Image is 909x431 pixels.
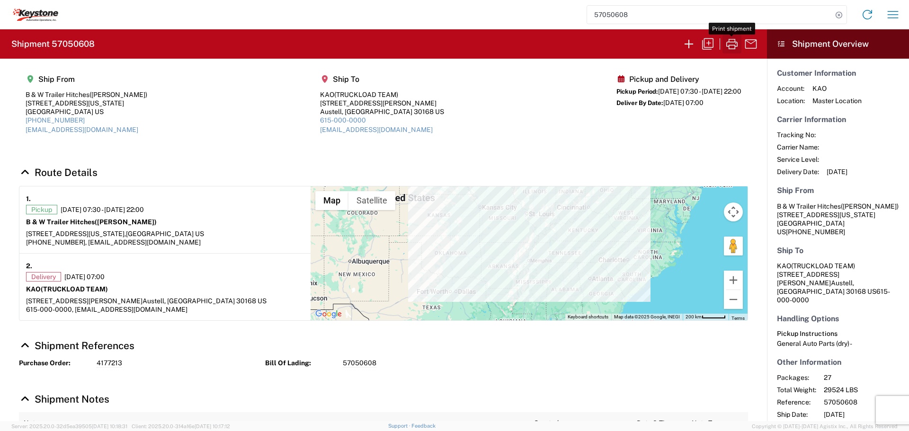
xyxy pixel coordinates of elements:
[824,386,905,394] span: 29524 LBS
[752,422,898,431] span: Copyright © [DATE]-[DATE] Agistix Inc., All Rights Reserved
[19,340,134,352] a: Hide Details
[26,285,108,293] strong: KAO
[26,272,61,281] span: Delivery
[812,97,862,105] span: Master Location
[26,75,147,84] h5: Ship From
[19,359,90,368] strong: Purchase Order:
[777,84,805,93] span: Account:
[777,167,819,176] span: Delivery Date:
[658,88,741,95] span: [DATE] 07:30 - [DATE] 22:00
[26,99,147,107] div: [STREET_ADDRESS][US_STATE]
[26,260,32,272] strong: 2.
[777,69,899,78] h5: Customer Information
[265,359,336,368] strong: Bill Of Lading:
[841,202,899,210] span: ([PERSON_NAME])
[64,273,105,281] span: [DATE] 07:00
[26,297,143,305] span: [STREET_ADDRESS][PERSON_NAME]
[313,308,344,320] a: Open this area in Google Maps (opens a new window)
[132,423,230,429] span: Client: 2025.20.0-314a16e
[777,262,855,287] span: KAO [STREET_ADDRESS][PERSON_NAME]
[411,423,436,429] a: Feedback
[320,99,444,107] div: [STREET_ADDRESS][PERSON_NAME]
[126,230,204,237] span: [GEOGRAPHIC_DATA] US
[195,423,230,429] span: [DATE] 10:17:12
[616,88,658,95] span: Pickup Period:
[92,423,127,429] span: [DATE] 10:18:31
[313,308,344,320] img: Google
[11,423,127,429] span: Server: 2025.20.0-32d5ea39505
[827,167,847,176] span: [DATE]
[26,107,147,116] div: [GEOGRAPHIC_DATA] US
[777,186,899,195] h5: Ship From
[824,410,905,419] span: [DATE]
[724,237,743,255] button: Drag Pegman onto the map to open Street View
[663,99,704,106] span: [DATE] 07:00
[686,314,702,319] span: 200 km
[791,262,855,270] span: (TRUCKLOAD TEAM)
[812,84,862,93] span: KAO
[777,373,816,382] span: Packages:
[724,290,743,309] button: Zoom out
[824,373,905,382] span: 27
[614,314,680,319] span: Map data ©2025 Google, INEGI
[777,288,890,304] span: 615-000-0000
[777,155,819,164] span: Service Level:
[777,202,899,236] address: [GEOGRAPHIC_DATA] US
[777,131,819,139] span: Tracking No:
[95,218,157,226] span: ([PERSON_NAME])
[777,246,899,255] h5: Ship To
[777,97,805,105] span: Location:
[616,75,741,84] h5: Pickup and Delivery
[320,126,433,133] a: [EMAIL_ADDRESS][DOMAIN_NAME]
[724,271,743,290] button: Zoom in
[320,116,366,124] a: 615-000-0000
[683,314,729,320] button: Map Scale: 200 km per 47 pixels
[26,205,57,214] span: Pickup
[824,398,905,406] span: 57050608
[97,359,122,368] span: 4177213
[26,230,126,237] span: [STREET_ADDRESS][US_STATE],
[724,202,743,221] button: Map camera controls
[320,75,444,84] h5: Ship To
[26,218,157,226] strong: B & W Trailer Hitches
[343,359,376,368] span: 57050608
[777,262,899,304] address: Austell, [GEOGRAPHIC_DATA] 30168 US
[568,314,608,320] button: Keyboard shortcuts
[587,6,832,24] input: Shipment, tracking or reference number
[19,393,109,405] a: Hide Details
[315,191,348,210] button: Show street map
[616,99,663,106] span: Deliver By Date:
[26,305,304,314] div: 615-000-0000, [EMAIL_ADDRESS][DOMAIN_NAME]
[786,228,845,236] span: [PHONE_NUMBER]
[320,90,444,99] div: KAO
[89,91,147,98] span: ([PERSON_NAME])
[61,205,144,214] span: [DATE] 07:30 - [DATE] 22:00
[26,126,138,133] a: [EMAIL_ADDRESS][DOMAIN_NAME]
[26,90,147,99] div: B & W Trailer Hitches
[777,115,899,124] h5: Carrier Information
[777,314,899,323] h5: Handling Options
[388,423,412,429] a: Support
[11,38,95,50] h2: Shipment 57050608
[777,202,841,210] span: B & W Trailer Hitches
[777,143,819,151] span: Carrier Name:
[777,386,816,394] span: Total Weight:
[19,167,98,178] a: Hide Details
[777,330,899,338] h6: Pickup Instructions
[41,285,108,293] span: (TRUCKLOAD TEAM)
[777,398,816,406] span: Reference:
[777,358,899,367] h5: Other Information
[26,193,31,205] strong: 1.
[767,29,909,59] header: Shipment Overview
[320,107,444,116] div: Austell, [GEOGRAPHIC_DATA] 30168 US
[26,116,85,124] a: [PHONE_NUMBER]
[348,191,395,210] button: Show satellite imagery
[777,339,899,348] div: General Auto Parts (dry) -
[731,316,745,321] a: Terms
[777,211,875,219] span: [STREET_ADDRESS][US_STATE]
[777,410,816,419] span: Ship Date:
[143,297,267,305] span: Austell, [GEOGRAPHIC_DATA] 30168 US
[26,238,304,246] div: [PHONE_NUMBER], [EMAIL_ADDRESS][DOMAIN_NAME]
[334,91,398,98] span: (TRUCKLOAD TEAM)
